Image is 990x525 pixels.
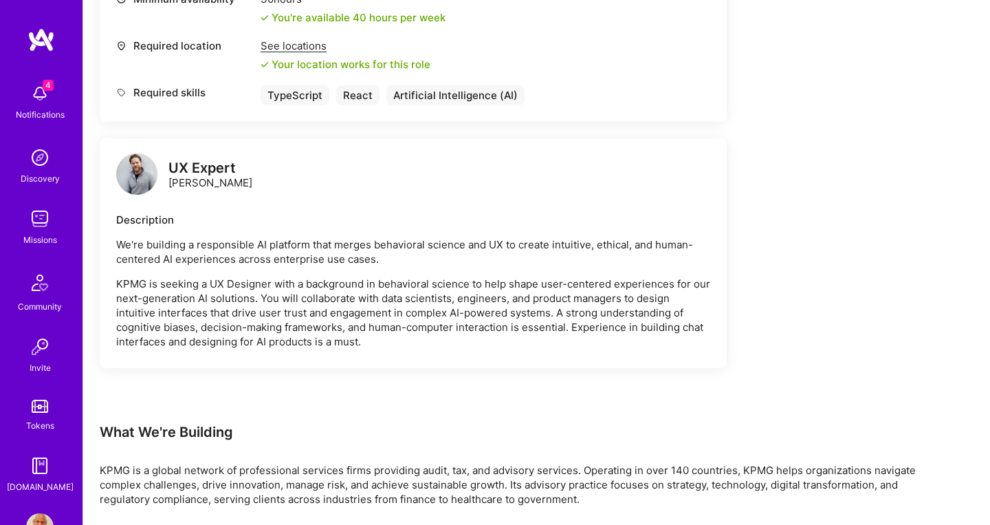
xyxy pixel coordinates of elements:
img: tokens [32,400,48,413]
div: Description [116,213,710,227]
div: Community [18,299,62,314]
div: [PERSON_NAME] [168,161,252,190]
i: icon Tag [116,87,126,98]
p: KPMG is seeking a UX Designer with a background in behavioral science to help shape user-centered... [116,277,710,349]
div: See locations [261,39,430,53]
div: You're available 40 hours per week [261,10,445,25]
div: TypeScript [261,85,329,105]
i: icon Check [261,14,269,22]
div: Your location works for this role [261,57,430,72]
img: logo [116,153,157,195]
div: Required skills [116,85,254,100]
div: Notifications [16,107,65,122]
img: discovery [26,144,54,171]
img: teamwork [26,205,54,233]
img: Invite [26,333,54,361]
div: [DOMAIN_NAME] [7,480,74,494]
div: React [336,85,379,105]
p: We're building a responsible AI platform that merges behavioral science and UX to create intuitiv... [116,237,710,266]
div: Discovery [21,171,60,186]
img: logo [27,28,55,52]
div: Required location [116,39,254,53]
img: Community [23,266,56,299]
div: What We're Building [100,423,925,441]
div: Missions [23,233,57,247]
i: icon Location [116,41,126,51]
div: Invite [30,361,51,375]
i: icon Check [261,61,269,69]
span: 4 [43,80,54,91]
p: KPMG is a global network of professional services firms providing audit, tax, and advisory servic... [100,463,925,506]
img: bell [26,80,54,107]
div: UX Expert [168,161,252,175]
div: Artificial Intelligence (AI) [386,85,525,105]
img: guide book [26,452,54,480]
div: Tokens [26,418,54,433]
